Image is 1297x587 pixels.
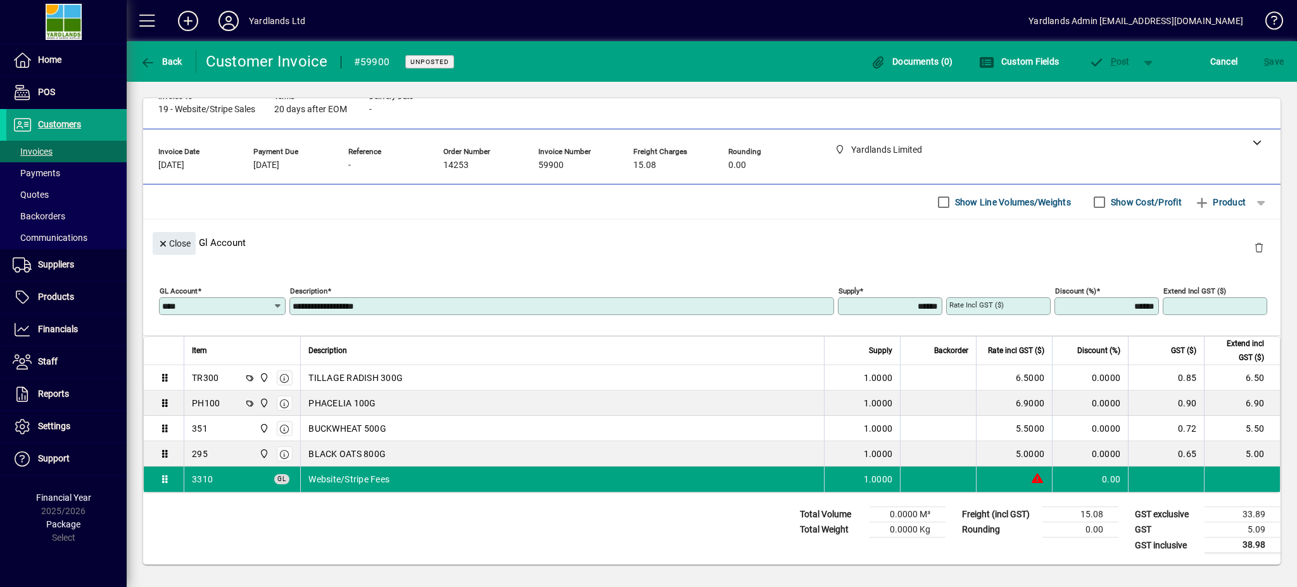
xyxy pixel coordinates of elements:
mat-label: Extend incl GST ($) [1163,287,1226,295]
span: Discount (%) [1077,344,1120,358]
td: 5.50 [1204,416,1280,441]
span: Documents (0) [871,56,953,67]
td: Rounding [956,522,1042,538]
span: ost [1089,56,1130,67]
span: TILLAGE RADISH 300G [308,371,403,384]
span: Package [46,519,80,529]
td: 0.00 [1042,522,1118,538]
div: Gl Account [143,219,1281,266]
button: Add [168,10,208,32]
a: Support [6,443,127,475]
mat-label: Description [290,287,327,295]
td: 0.0000 [1052,441,1128,467]
span: Yardlands Limited [256,422,270,435]
td: GST [1129,522,1205,538]
td: 0.85 [1128,365,1204,390]
span: Close [158,233,191,254]
td: Total Volume [794,507,870,522]
span: Website/Stripe Fees [192,473,213,486]
span: Reports [38,389,69,399]
span: Financials [38,324,78,334]
td: Freight (incl GST) [956,507,1042,522]
span: 1.0000 [864,422,893,435]
td: 0.00 [1052,467,1128,492]
span: Back [140,56,182,67]
span: 14253 [443,160,469,171]
td: 5.09 [1205,522,1281,538]
div: 5.5000 [984,422,1044,435]
td: 6.90 [1204,390,1280,416]
td: Total Weight [794,522,870,538]
mat-label: Supply [838,287,859,295]
td: 0.90 [1128,390,1204,416]
td: 6.50 [1204,365,1280,390]
span: Product [1194,192,1246,212]
a: POS [6,77,127,108]
div: #59900 [354,52,390,72]
span: Products [38,292,74,302]
a: Invoices [6,141,127,162]
td: 5.00 [1204,441,1280,467]
button: Post [1082,50,1136,73]
a: Knowledge Base [1256,3,1281,44]
button: Documents (0) [868,50,956,73]
span: Customers [38,119,81,129]
span: Supply [869,344,892,358]
app-page-header-button: Close [149,237,199,248]
td: 0.0000 [1052,390,1128,416]
button: Cancel [1207,50,1241,73]
a: Financials [6,314,127,345]
span: Home [38,55,61,65]
button: Profile [208,10,249,32]
div: PH100 [192,397,220,410]
span: P [1111,56,1117,67]
span: 1.0000 [864,448,893,460]
td: GST inclusive [1129,538,1205,553]
span: Extend incl GST ($) [1212,337,1264,364]
span: Rate incl GST ($) [988,344,1044,358]
span: Yardlands Limited [256,447,270,461]
span: Staff [38,356,58,366]
a: Backorders [6,205,127,227]
td: 0.0000 [1052,365,1128,390]
span: Cancel [1210,51,1238,72]
span: PHACELIA 100G [308,397,376,410]
td: 0.65 [1128,441,1204,467]
mat-label: Rate incl GST ($) [949,300,1004,309]
td: 33.89 [1205,507,1281,522]
div: 6.5000 [984,371,1044,384]
a: Suppliers [6,249,127,281]
a: Reports [6,378,127,410]
span: Quotes [13,190,49,200]
span: Settings [38,421,70,431]
span: Financial Year [36,493,91,503]
span: Suppliers [38,259,74,269]
span: 1.0000 [864,371,893,384]
span: 0.00 [728,160,746,171]
a: Products [6,281,127,313]
span: Payments [13,168,60,178]
div: 5.0000 [984,448,1044,460]
div: Customer Invoice [206,51,328,72]
span: Yardlands Limited [256,371,270,385]
span: 19 - Website/Stripe Sales [158,105,255,115]
span: Item [192,344,207,358]
span: Description [308,344,347,358]
span: GL [277,475,286,482]
td: 0.0000 M³ [870,507,946,522]
td: 0.0000 Kg [870,522,946,538]
span: GST ($) [1171,344,1196,358]
span: 59900 [538,160,564,171]
span: 1.0000 [864,473,893,486]
span: POS [38,87,55,97]
label: Show Cost/Profit [1108,196,1182,209]
span: Custom Fields [979,56,1059,67]
span: Backorders [13,211,65,221]
div: 295 [192,448,208,460]
div: 351 [192,422,208,435]
app-page-header-button: Back [127,50,196,73]
a: Staff [6,346,127,378]
span: 20 days after EOM [274,105,347,115]
td: GST exclusive [1129,507,1205,522]
span: [DATE] [158,160,184,171]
